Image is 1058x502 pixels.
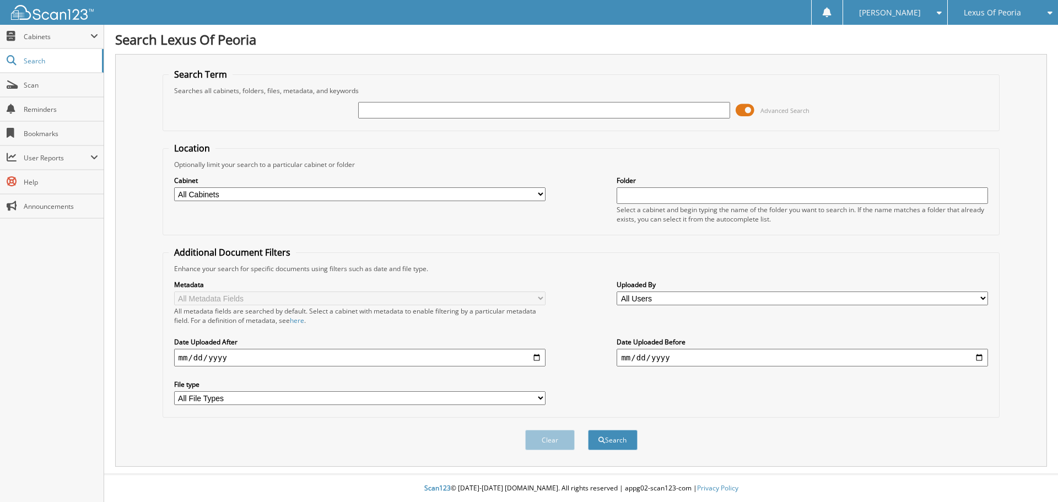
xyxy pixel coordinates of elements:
[859,9,921,16] span: [PERSON_NAME]
[24,80,98,90] span: Scan
[588,430,638,450] button: Search
[115,30,1047,48] h1: Search Lexus Of Peoria
[617,349,988,366] input: end
[617,176,988,185] label: Folder
[169,68,233,80] legend: Search Term
[24,177,98,187] span: Help
[964,9,1021,16] span: Lexus Of Peoria
[617,280,988,289] label: Uploaded By
[104,475,1058,502] div: © [DATE]-[DATE] [DOMAIN_NAME]. All rights reserved | appg02-scan123-com |
[169,264,994,273] div: Enhance your search for specific documents using filters such as date and file type.
[174,349,546,366] input: start
[169,142,215,154] legend: Location
[174,280,546,289] label: Metadata
[24,56,96,66] span: Search
[617,337,988,347] label: Date Uploaded Before
[697,483,738,493] a: Privacy Policy
[174,337,546,347] label: Date Uploaded After
[174,306,546,325] div: All metadata fields are searched by default. Select a cabinet with metadata to enable filtering b...
[1003,449,1058,502] iframe: Chat Widget
[290,316,304,325] a: here
[24,202,98,211] span: Announcements
[169,246,296,258] legend: Additional Document Filters
[11,5,94,20] img: scan123-logo-white.svg
[760,106,809,115] span: Advanced Search
[24,153,90,163] span: User Reports
[617,205,988,224] div: Select a cabinet and begin typing the name of the folder you want to search in. If the name match...
[169,86,994,95] div: Searches all cabinets, folders, files, metadata, and keywords
[174,380,546,389] label: File type
[169,160,994,169] div: Optionally limit your search to a particular cabinet or folder
[24,105,98,114] span: Reminders
[24,32,90,41] span: Cabinets
[174,176,546,185] label: Cabinet
[424,483,451,493] span: Scan123
[24,129,98,138] span: Bookmarks
[525,430,575,450] button: Clear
